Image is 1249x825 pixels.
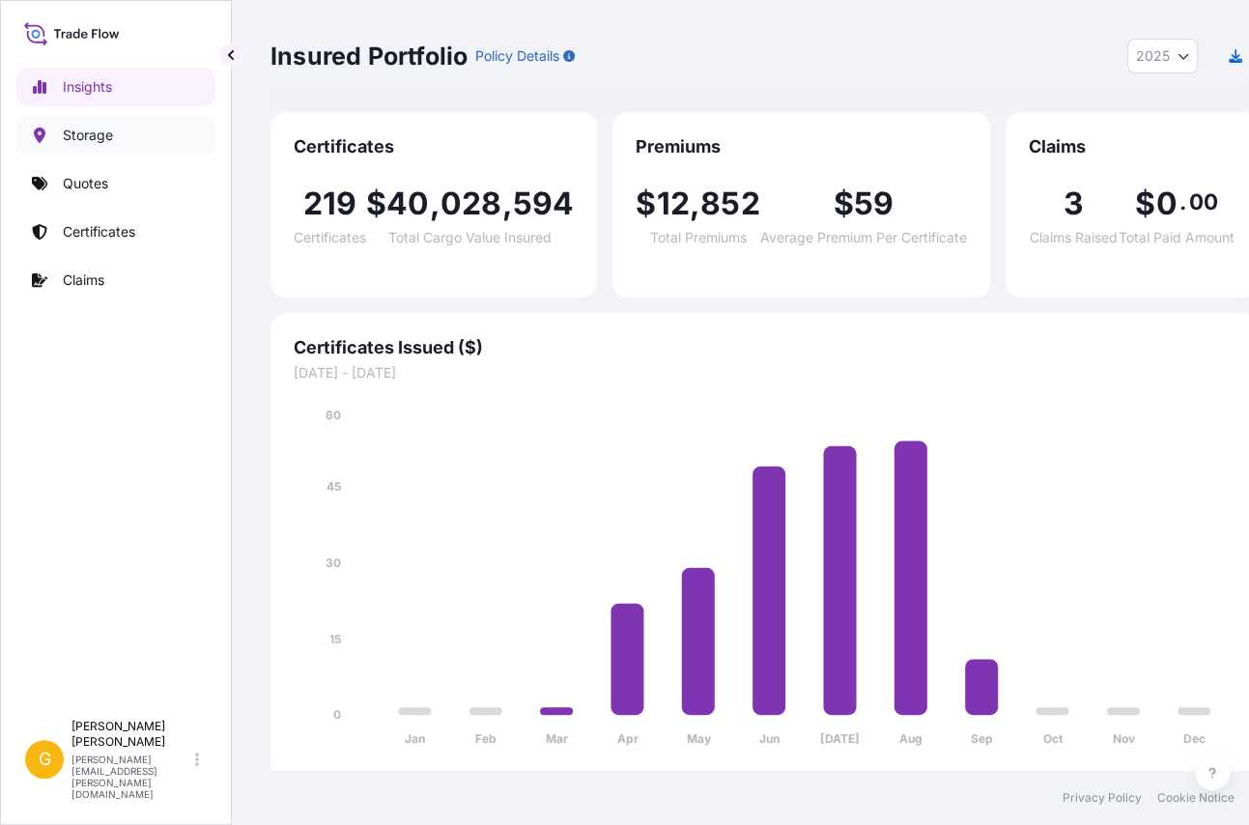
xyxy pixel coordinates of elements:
[1063,790,1142,806] a: Privacy Policy
[1043,731,1064,746] tspan: Oct
[690,188,700,219] span: ,
[820,731,860,746] tspan: [DATE]
[388,231,552,244] span: Total Cargo Value Insured
[1113,731,1136,746] tspan: Nov
[16,164,215,203] a: Quotes
[833,188,853,219] span: $
[63,222,135,242] p: Certificates
[16,116,215,155] a: Storage
[16,213,215,251] a: Certificates
[687,731,712,746] tspan: May
[1119,231,1235,244] span: Total Paid Amount
[440,188,502,219] span: 028
[1030,231,1118,244] span: Claims Raised
[1183,731,1206,746] tspan: Dec
[386,188,429,219] span: 40
[63,174,108,193] p: Quotes
[636,188,656,219] span: $
[1135,188,1155,219] span: $
[1029,135,1235,158] span: Claims
[899,731,923,746] tspan: Aug
[759,731,780,746] tspan: Jun
[326,555,341,570] tspan: 30
[366,188,386,219] span: $
[1188,194,1217,210] span: 00
[294,336,1235,359] span: Certificates Issued ($)
[294,135,574,158] span: Certificates
[513,188,575,219] span: 594
[475,46,559,66] p: Policy Details
[649,231,746,244] span: Total Premiums
[1127,39,1198,73] button: Year Selector
[16,261,215,299] a: Claims
[303,188,357,219] span: 219
[294,363,1235,383] span: [DATE] - [DATE]
[294,231,366,244] span: Certificates
[326,479,341,494] tspan: 45
[71,719,191,750] p: [PERSON_NAME] [PERSON_NAME]
[971,731,993,746] tspan: Sep
[1064,188,1084,219] span: 3
[656,188,689,219] span: 12
[329,632,341,646] tspan: 15
[760,231,967,244] span: Average Premium Per Certificate
[63,77,112,97] p: Insights
[326,408,341,422] tspan: 60
[16,68,215,106] a: Insights
[1136,46,1170,66] span: 2025
[854,188,894,219] span: 59
[1179,194,1186,210] span: .
[501,188,512,219] span: ,
[617,731,639,746] tspan: Apr
[405,731,425,746] tspan: Jan
[39,750,51,769] span: G
[636,135,966,158] span: Premiums
[430,188,440,219] span: ,
[1157,790,1235,806] a: Cookie Notice
[270,41,468,71] p: Insured Portfolio
[700,188,760,219] span: 852
[63,126,113,145] p: Storage
[63,270,104,290] p: Claims
[475,731,497,746] tspan: Feb
[546,731,568,746] tspan: Mar
[333,707,341,722] tspan: 0
[71,754,191,800] p: [PERSON_NAME][EMAIL_ADDRESS][PERSON_NAME][DOMAIN_NAME]
[1155,188,1177,219] span: 0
